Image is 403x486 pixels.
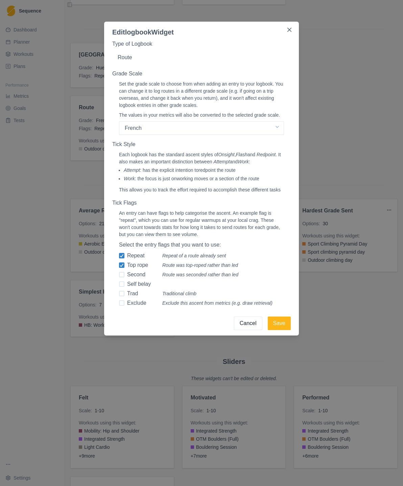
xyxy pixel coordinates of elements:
header: Edit logbook Widget [104,22,299,37]
p: Set the grade scale to choose from when adding an entry to your logbook. You can change it to log... [119,80,284,109]
button: Save [268,317,291,330]
span: Second [127,271,145,279]
span: Repeat [127,252,145,260]
p: Route was top-roped rather than led [162,262,238,269]
em: Work [124,176,135,181]
button: Cancel [234,317,262,330]
label: Tick Flags [112,199,287,207]
span: Exclude [127,299,146,307]
em: Work [238,159,249,164]
span: Top rope [127,261,148,269]
span: Self belay [127,280,151,288]
em: Redpoint [257,152,276,157]
p: Route [118,53,285,62]
li: : the focus is just on working moves or a section of the route [124,175,284,182]
label: Grade Scale [112,70,287,78]
p: Each logbook has the standard ascent styles of , and . It also makes an important distinction bet... [119,151,284,165]
li: : has the explicit intention to redpoint the route [124,167,284,174]
p: Route was seconded rather than led [162,271,238,278]
label: Type of Logbook [112,40,287,48]
button: Close [284,24,295,35]
label: Tick Style [112,140,287,148]
em: Flash [236,152,247,157]
em: Attempt [213,159,230,164]
p: Exclude this ascent from metrics (e.g. draw retrieval) [162,300,272,307]
p: The values in your metrics will also be converted to the selected grade scale. [119,109,284,119]
p: An entry can have flags to help categorise the ascent. An example flag is "repeat", which you can... [119,210,284,238]
p: Select the entry flags that you want to use: [119,238,284,249]
em: Onsight [218,152,234,157]
p: Repeat of a route already sent [162,252,226,259]
em: Attempt [124,167,140,173]
p: This allows you to track the effort required to accomplish these different tasks [119,184,284,193]
span: Trad [127,290,138,298]
p: Traditional climb [162,290,196,297]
